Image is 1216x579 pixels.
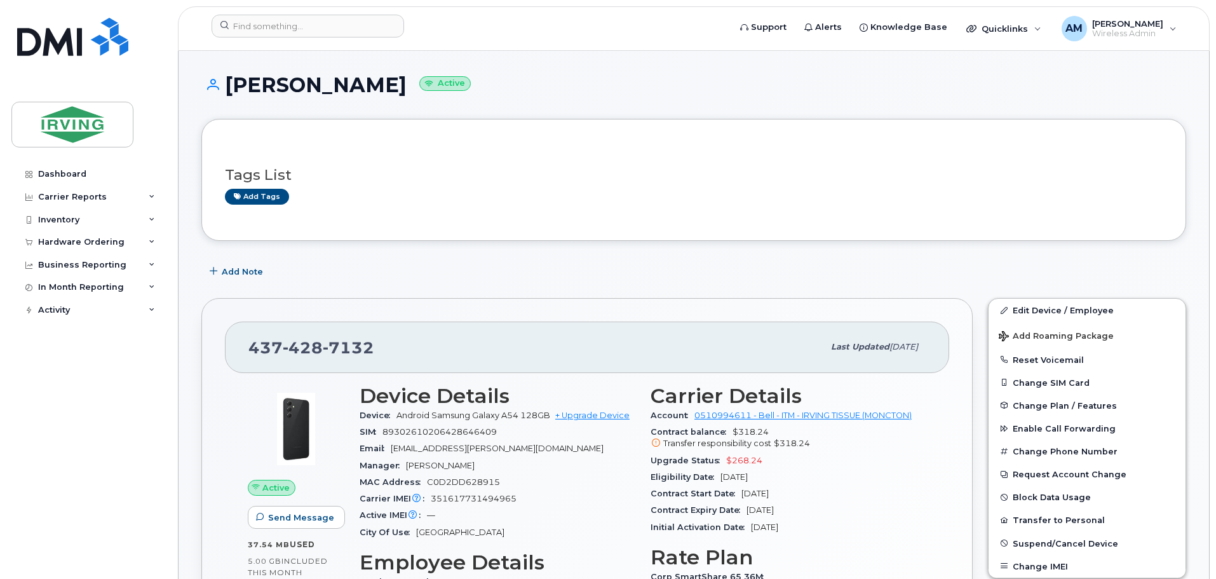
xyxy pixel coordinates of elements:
span: Suspend/Cancel Device [1013,538,1118,548]
button: Send Message [248,506,345,529]
button: Change Plan / Features [989,394,1186,417]
span: [DATE] [889,342,918,351]
a: Edit Device / Employee [989,299,1186,322]
span: included this month [248,556,328,577]
span: Upgrade Status [651,456,726,465]
span: Initial Activation Date [651,522,751,532]
h3: Tags List [225,167,1163,183]
span: Email [360,444,391,453]
h3: Employee Details [360,551,635,574]
span: Add Roaming Package [999,331,1114,343]
span: MAC Address [360,477,427,487]
span: 37.54 MB [248,540,290,549]
span: [DATE] [741,489,769,498]
small: Active [419,76,471,91]
span: Android Samsung Galaxy A54 128GB [396,411,550,420]
span: 428 [283,338,323,357]
button: Transfer to Personal [989,508,1186,531]
span: Eligibility Date [651,472,720,482]
span: Contract Start Date [651,489,741,498]
button: Add Note [201,260,274,283]
span: [EMAIL_ADDRESS][PERSON_NAME][DOMAIN_NAME] [391,444,604,453]
button: Change SIM Card [989,371,1186,394]
a: + Upgrade Device [555,411,630,420]
span: Account [651,411,694,420]
span: Active [262,482,290,494]
span: Contract balance [651,427,733,437]
span: Send Message [268,512,334,524]
span: 351617731494965 [431,494,517,503]
span: Device [360,411,396,420]
span: 5.00 GB [248,557,281,566]
h1: [PERSON_NAME] [201,74,1186,96]
button: Suspend/Cancel Device [989,532,1186,555]
span: [DATE] [746,505,774,515]
button: Block Data Usage [989,486,1186,508]
h3: Rate Plan [651,546,926,569]
span: Enable Call Forwarding [1013,424,1116,433]
button: Enable Call Forwarding [989,417,1186,440]
img: image20231002-3703462-17nx3v8.jpeg [258,391,334,467]
span: C0D2DD628915 [427,477,500,487]
a: Add tags [225,189,289,205]
span: [GEOGRAPHIC_DATA] [416,528,504,537]
span: 437 [248,338,374,357]
span: Add Note [222,266,263,278]
button: Change IMEI [989,555,1186,578]
span: Active IMEI [360,510,427,520]
a: 0510994611 - Bell - ITM - IRVING TISSUE (MONCTON) [694,411,912,420]
span: Last updated [831,342,889,351]
span: 7132 [323,338,374,357]
span: used [290,540,315,549]
span: $268.24 [726,456,762,465]
span: $318.24 [774,439,810,448]
span: Change Plan / Features [1013,400,1117,410]
button: Add Roaming Package [989,322,1186,348]
span: Manager [360,461,406,470]
span: 89302610206428646409 [382,427,497,437]
span: [DATE] [720,472,748,482]
span: $318.24 [651,427,926,450]
span: SIM [360,427,382,437]
button: Request Account Change [989,463,1186,486]
span: Carrier IMEI [360,494,431,503]
span: [PERSON_NAME] [406,461,475,470]
h3: Device Details [360,385,635,407]
span: City Of Use [360,528,416,537]
button: Change Phone Number [989,440,1186,463]
span: Contract Expiry Date [651,505,746,515]
span: [DATE] [751,522,778,532]
span: Transfer responsibility cost [663,439,771,448]
button: Reset Voicemail [989,348,1186,371]
h3: Carrier Details [651,385,926,407]
span: — [427,510,435,520]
